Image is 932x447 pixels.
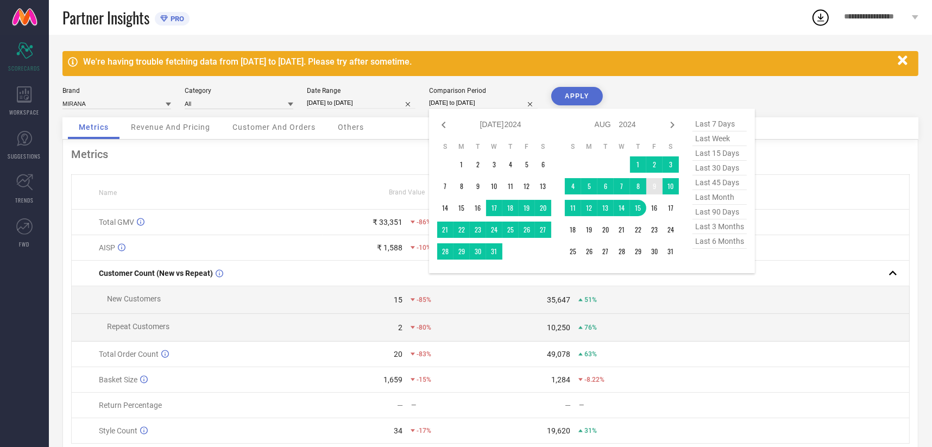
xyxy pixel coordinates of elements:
[437,200,454,216] td: Sun Jul 14 2024
[581,178,597,194] td: Mon Aug 05 2024
[581,200,597,216] td: Mon Aug 12 2024
[692,131,747,146] span: last week
[597,178,614,194] td: Tue Aug 06 2024
[551,87,603,105] button: APPLY
[417,324,431,331] span: -80%
[394,295,402,304] div: 15
[377,243,402,252] div: ₹ 1,588
[692,190,747,205] span: last month
[597,200,614,216] td: Tue Aug 13 2024
[597,142,614,151] th: Tuesday
[62,87,171,95] div: Brand
[373,218,402,226] div: ₹ 33,351
[584,350,597,358] span: 63%
[417,296,431,304] span: -85%
[547,350,570,358] div: 49,078
[630,142,646,151] th: Thursday
[62,7,149,29] span: Partner Insights
[614,142,630,151] th: Wednesday
[398,323,402,332] div: 2
[437,118,450,131] div: Previous month
[519,156,535,173] td: Fri Jul 05 2024
[454,222,470,238] td: Mon Jul 22 2024
[519,222,535,238] td: Fri Jul 26 2024
[15,196,34,204] span: TRENDS
[597,222,614,238] td: Tue Aug 20 2024
[535,222,551,238] td: Sat Jul 27 2024
[131,123,210,131] span: Revenue And Pricing
[692,219,747,234] span: last 3 months
[614,243,630,260] td: Wed Aug 28 2024
[437,222,454,238] td: Sun Jul 21 2024
[630,178,646,194] td: Thu Aug 08 2024
[584,376,604,383] span: -8.22%
[20,240,30,248] span: FWD
[9,64,41,72] span: SCORECARDS
[584,296,597,304] span: 51%
[646,200,663,216] td: Fri Aug 16 2024
[630,156,646,173] td: Thu Aug 01 2024
[470,156,486,173] td: Tue Jul 02 2024
[547,295,570,304] div: 35,647
[547,323,570,332] div: 10,250
[646,178,663,194] td: Fri Aug 09 2024
[454,243,470,260] td: Mon Jul 29 2024
[99,189,117,197] span: Name
[581,243,597,260] td: Mon Aug 26 2024
[107,322,169,331] span: Repeat Customers
[630,243,646,260] td: Thu Aug 29 2024
[581,222,597,238] td: Mon Aug 19 2024
[486,156,502,173] td: Wed Jul 03 2024
[417,218,431,226] span: -86%
[307,97,415,109] input: Select date range
[692,161,747,175] span: last 30 days
[811,8,830,27] div: Open download list
[535,178,551,194] td: Sat Jul 13 2024
[411,401,490,409] div: —
[437,178,454,194] td: Sun Jul 07 2024
[486,222,502,238] td: Wed Jul 24 2024
[547,426,570,435] div: 19,620
[646,156,663,173] td: Fri Aug 02 2024
[99,218,134,226] span: Total GMV
[565,142,581,151] th: Sunday
[99,426,137,435] span: Style Count
[663,222,679,238] td: Sat Aug 24 2024
[232,123,316,131] span: Customer And Orders
[646,243,663,260] td: Fri Aug 30 2024
[389,188,425,196] span: Brand Value
[666,118,679,131] div: Next month
[692,146,747,161] span: last 15 days
[551,375,570,384] div: 1,284
[429,97,538,109] input: Select comparison period
[99,243,115,252] span: AISP
[663,178,679,194] td: Sat Aug 10 2024
[394,426,402,435] div: 34
[663,200,679,216] td: Sat Aug 17 2024
[307,87,415,95] div: Date Range
[692,175,747,190] span: last 45 days
[99,269,213,278] span: Customer Count (New vs Repeat)
[663,156,679,173] td: Sat Aug 03 2024
[535,200,551,216] td: Sat Jul 20 2024
[168,15,184,23] span: PRO
[565,178,581,194] td: Sun Aug 04 2024
[579,401,658,409] div: —
[185,87,293,95] div: Category
[417,350,431,358] span: -83%
[565,200,581,216] td: Sun Aug 11 2024
[338,123,364,131] span: Others
[565,243,581,260] td: Sun Aug 25 2024
[99,401,162,410] span: Return Percentage
[383,375,402,384] div: 1,659
[486,178,502,194] td: Wed Jul 10 2024
[417,427,431,435] span: -17%
[71,148,910,161] div: Metrics
[614,222,630,238] td: Wed Aug 21 2024
[79,123,109,131] span: Metrics
[502,142,519,151] th: Thursday
[535,156,551,173] td: Sat Jul 06 2024
[535,142,551,151] th: Saturday
[470,243,486,260] td: Tue Jul 30 2024
[470,142,486,151] th: Tuesday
